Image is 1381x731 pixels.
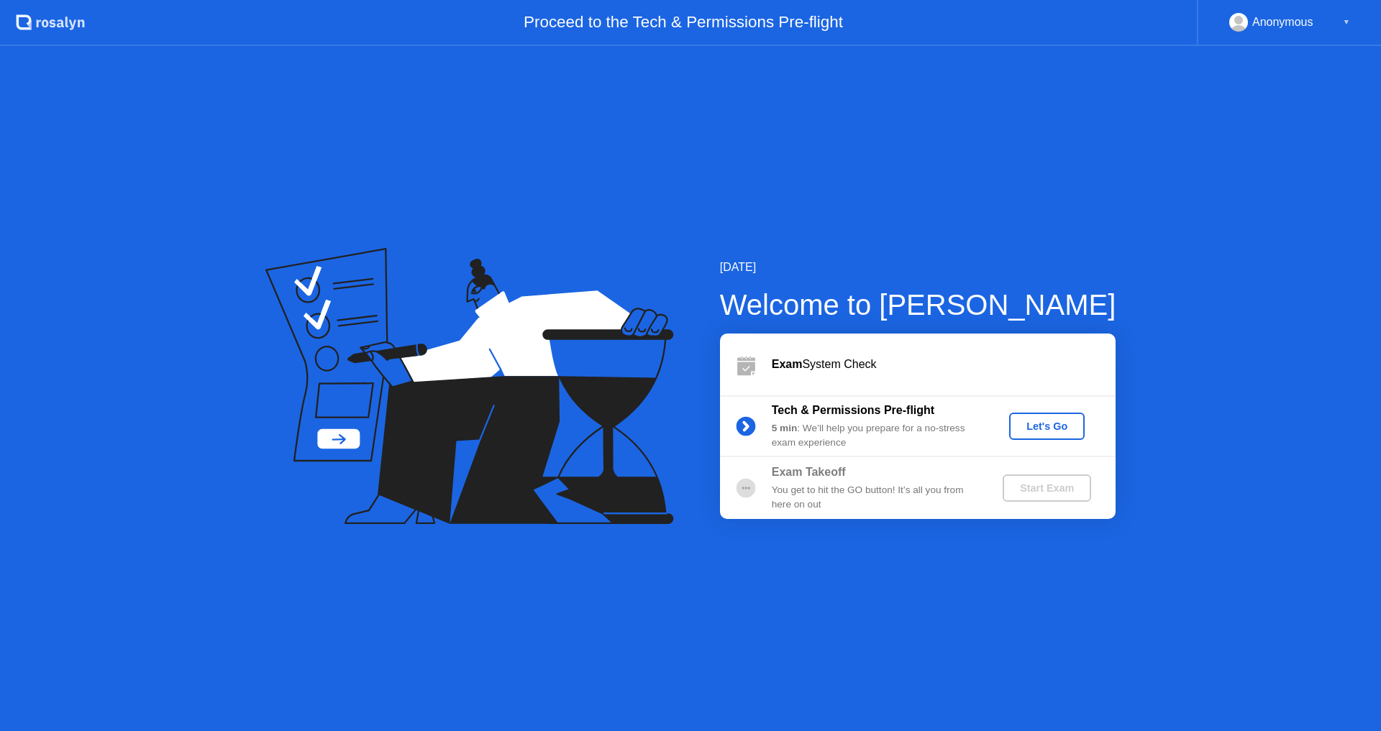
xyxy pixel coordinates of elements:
div: Welcome to [PERSON_NAME] [720,283,1116,326]
div: System Check [772,356,1116,373]
button: Let's Go [1009,413,1085,440]
b: Exam Takeoff [772,466,846,478]
b: Tech & Permissions Pre-flight [772,404,934,416]
div: Start Exam [1008,482,1085,494]
div: [DATE] [720,259,1116,276]
div: ▼ [1343,13,1350,32]
div: You get to hit the GO button! It’s all you from here on out [772,483,979,512]
div: : We’ll help you prepare for a no-stress exam experience [772,421,979,451]
b: 5 min [772,423,798,433]
b: Exam [772,358,803,370]
div: Let's Go [1015,420,1079,432]
button: Start Exam [1003,474,1091,502]
div: Anonymous [1252,13,1313,32]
